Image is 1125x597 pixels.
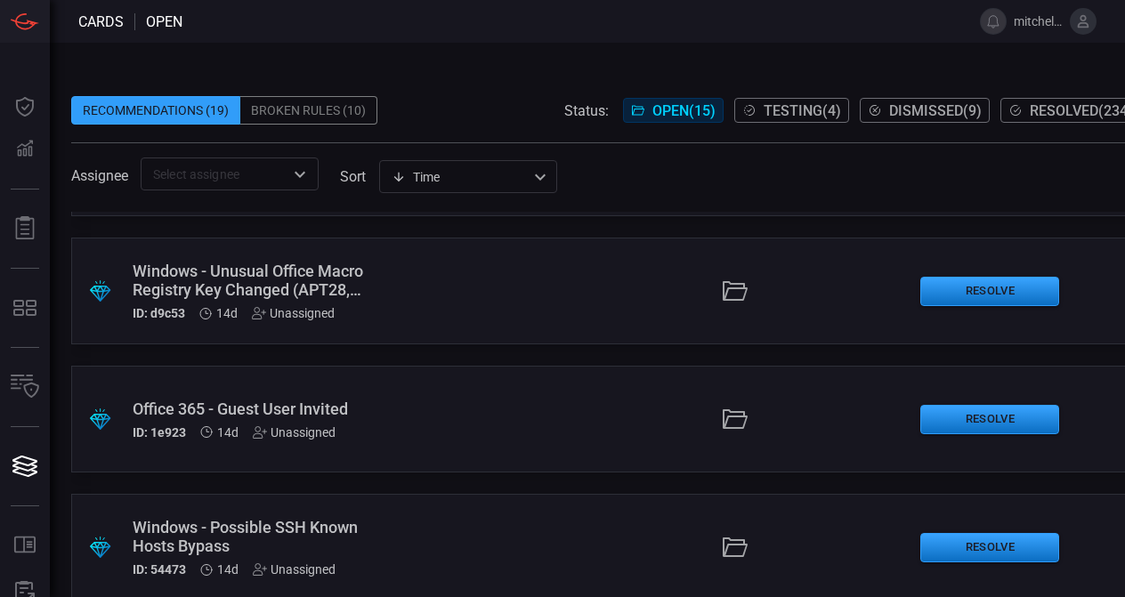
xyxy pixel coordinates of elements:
[4,366,46,408] button: Inventory
[240,96,377,125] div: Broken Rules (10)
[71,96,240,125] div: Recommendations (19)
[920,277,1059,306] button: Resolve
[889,102,982,119] span: Dismissed ( 9 )
[287,162,312,187] button: Open
[860,98,990,123] button: Dismissed(9)
[4,128,46,171] button: Detections
[217,562,239,577] span: Sep 15, 2025 5:19 AM
[340,168,366,185] label: sort
[252,306,335,320] div: Unassigned
[920,405,1059,434] button: Resolve
[4,524,46,567] button: Rule Catalog
[1014,14,1063,28] span: mitchellbernadsky
[133,425,186,440] h5: ID: 1e923
[253,562,336,577] div: Unassigned
[652,102,716,119] span: Open ( 15 )
[4,85,46,128] button: Dashboard
[133,306,185,320] h5: ID: d9c53
[4,445,46,488] button: Cards
[4,207,46,250] button: Reports
[217,425,239,440] span: Sep 15, 2025 5:19 AM
[133,399,370,418] div: Office 365 - Guest User Invited
[564,102,609,119] span: Status:
[920,533,1059,562] button: Resolve
[764,102,841,119] span: Testing ( 4 )
[133,562,186,577] h5: ID: 54473
[253,425,336,440] div: Unassigned
[78,13,124,30] span: Cards
[392,168,529,186] div: Time
[146,163,284,185] input: Select assignee
[4,286,46,329] button: MITRE - Detection Posture
[734,98,849,123] button: Testing(4)
[133,518,370,555] div: Windows - Possible SSH Known Hosts Bypass
[146,13,182,30] span: open
[133,262,370,299] div: Windows - Unusual Office Macro Registry Key Changed (APT28, APT 29, Cobalt Group)
[71,167,128,184] span: Assignee
[623,98,724,123] button: Open(15)
[216,306,238,320] span: Sep 15, 2025 5:19 AM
